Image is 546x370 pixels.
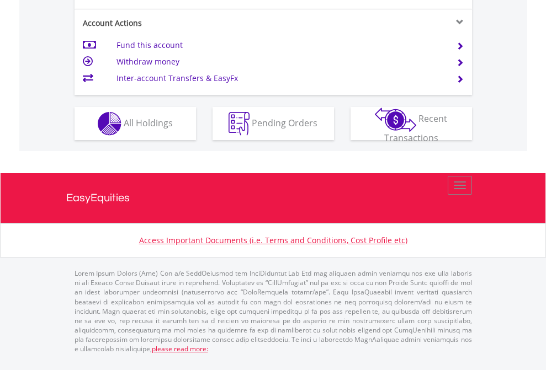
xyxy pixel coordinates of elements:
[75,107,196,140] button: All Holdings
[75,269,472,353] p: Lorem Ipsum Dolors (Ame) Con a/e SeddOeiusmod tem InciDiduntut Lab Etd mag aliquaen admin veniamq...
[116,70,443,87] td: Inter-account Transfers & EasyFx
[229,112,250,136] img: pending_instructions-wht.png
[124,116,173,128] span: All Holdings
[213,107,334,140] button: Pending Orders
[252,116,317,128] span: Pending Orders
[351,107,472,140] button: Recent Transactions
[116,37,443,53] td: Fund this account
[66,173,480,223] a: EasyEquities
[139,235,407,245] a: Access Important Documents (i.e. Terms and Conditions, Cost Profile etc)
[75,18,273,29] div: Account Actions
[152,344,208,353] a: please read more:
[375,108,416,132] img: transactions-zar-wht.png
[98,112,121,136] img: holdings-wht.png
[116,53,443,70] td: Withdraw money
